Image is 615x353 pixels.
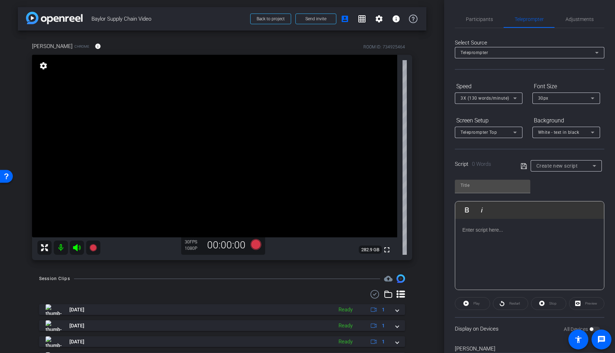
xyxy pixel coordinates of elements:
mat-icon: settings [375,15,383,23]
div: Background [532,115,600,127]
span: Create new script [536,163,578,169]
mat-icon: accessibility [574,335,583,344]
mat-icon: message [597,335,606,344]
div: Ready [335,306,356,314]
div: Ready [335,322,356,330]
span: 282.9 GB [359,246,382,254]
mat-icon: settings [38,62,48,70]
div: ROOM ID: 734925464 [363,44,405,50]
span: Teleprompter [461,50,488,55]
mat-expansion-panel-header: thumb-nail[DATE]Ready1 [39,336,405,347]
img: Session clips [396,274,405,283]
span: 30px [538,96,548,101]
span: [DATE] [69,338,84,346]
span: 1 [382,322,385,330]
mat-icon: info [95,43,101,49]
span: Adjustments [566,17,594,22]
mat-icon: grid_on [358,15,366,23]
mat-icon: fullscreen [383,246,391,254]
img: thumb-nail [46,304,62,315]
span: Baylor Supply Chain Video [91,12,246,26]
span: Participants [466,17,493,22]
button: Send invite [295,14,336,24]
div: Display on Devices [455,317,604,340]
span: Teleprompter Top [461,130,497,135]
button: Italic (⌘I) [475,203,489,217]
span: Chrome [74,44,89,49]
span: Teleprompter [515,17,544,22]
span: 3X (130 words/minute) [461,96,509,101]
div: Script [455,160,511,168]
label: All Devices [564,326,589,333]
div: Select Source [455,39,604,47]
mat-expansion-panel-header: thumb-nail[DATE]Ready1 [39,304,405,315]
span: 1 [382,338,385,346]
mat-icon: cloud_upload [384,274,393,283]
span: White - text in black [538,130,579,135]
div: Font Size [532,80,600,93]
span: FPS [190,239,197,244]
span: Back to project [257,16,285,21]
div: [PERSON_NAME] [455,345,604,353]
img: app-logo [26,12,83,24]
div: Ready [335,338,356,346]
span: 0 Words [472,161,491,167]
img: thumb-nail [46,320,62,331]
span: 1 [382,306,385,314]
button: Bold (⌘B) [460,203,474,217]
span: [DATE] [69,322,84,330]
img: thumb-nail [46,336,62,347]
span: Send invite [305,16,326,22]
button: Back to project [250,14,291,24]
mat-icon: info [392,15,400,23]
mat-expansion-panel-header: thumb-nail[DATE]Ready1 [39,320,405,331]
span: [PERSON_NAME] [32,42,73,50]
div: Speed [455,80,522,93]
mat-icon: account_box [341,15,349,23]
span: Destinations for your clips [384,274,393,283]
input: Title [461,181,525,190]
div: Session Clips [39,275,70,282]
div: 00:00:00 [203,239,250,251]
div: Screen Setup [455,115,522,127]
div: 1080P [185,246,203,251]
div: 30 [185,239,203,245]
span: [DATE] [69,306,84,314]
